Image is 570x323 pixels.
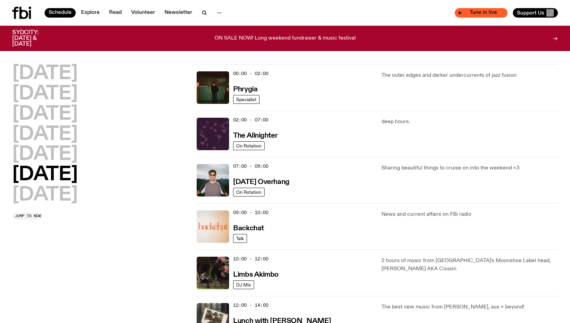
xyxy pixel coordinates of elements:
[105,8,126,18] a: Read
[233,224,264,232] a: Backchat
[455,8,507,18] button: On AirJack OffTune in live
[197,257,229,289] img: Jackson sits at an outdoor table, legs crossed and gazing at a black and brown dog also sitting a...
[12,186,78,205] button: [DATE]
[233,280,254,289] a: DJ Mix
[381,303,558,311] p: The best new music from [PERSON_NAME], aus + beyond!
[77,8,104,18] a: Explore
[197,71,229,104] img: A greeny-grainy film photo of Bela, John and Bindi at night. They are standing in a backyard on g...
[12,64,78,83] button: [DATE]
[12,213,44,220] button: Jump to now
[12,105,78,124] button: [DATE]
[236,143,262,148] span: On Rotation
[233,85,257,93] a: Phrygia
[381,210,558,218] p: News and current affairs on FBi radio
[160,8,196,18] a: Newsletter
[233,302,268,308] span: 12:00 - 14:00
[233,132,277,139] h3: The Allnighter
[236,282,251,287] span: DJ Mix
[233,177,289,186] a: [DATE] Overhang
[233,141,265,150] a: On Rotation
[233,117,268,123] span: 02:00 - 07:00
[233,225,264,232] h3: Backchat
[381,118,558,126] p: deep hours.
[15,214,41,218] span: Jump to now
[233,163,268,169] span: 07:00 - 09:00
[197,164,229,197] img: Harrie Hastings stands in front of cloud-covered sky and rolling hills. He's wearing sunglasses a...
[233,256,268,262] span: 10:00 - 12:00
[12,165,78,184] button: [DATE]
[233,95,259,104] a: Specialist
[12,145,78,164] button: [DATE]
[381,71,558,79] p: The outer edges and darker undercurrents of jazz fusion
[12,125,78,144] button: [DATE]
[236,97,256,102] span: Specialist
[236,236,244,241] span: Talk
[233,234,247,243] a: Talk
[233,188,265,197] a: On Rotation
[45,8,76,18] a: Schedule
[462,10,504,15] span: Tune in live
[233,209,268,216] span: 09:00 - 10:00
[233,131,277,139] a: The Allnighter
[381,164,558,172] p: Sharing beautiful things to cruise on into the weekend <3
[233,179,289,186] h3: [DATE] Overhang
[12,85,78,103] button: [DATE]
[236,189,262,194] span: On Rotation
[517,10,544,16] span: Support Us
[381,257,558,273] p: 2 hours of music from [GEOGRAPHIC_DATA]'s Moonshoe Label head, [PERSON_NAME] AKA Cousin
[513,8,558,18] button: Support Us
[215,36,356,42] p: ON SALE NOW! Long weekend fundraiser & music festival
[233,86,257,93] h3: Phrygia
[233,70,268,77] span: 00:00 - 02:00
[233,271,279,278] h3: Limbs Akimbo
[127,8,159,18] a: Volunteer
[233,270,279,278] a: Limbs Akimbo
[12,30,55,47] h3: SYDCITY: [DATE] & [DATE]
